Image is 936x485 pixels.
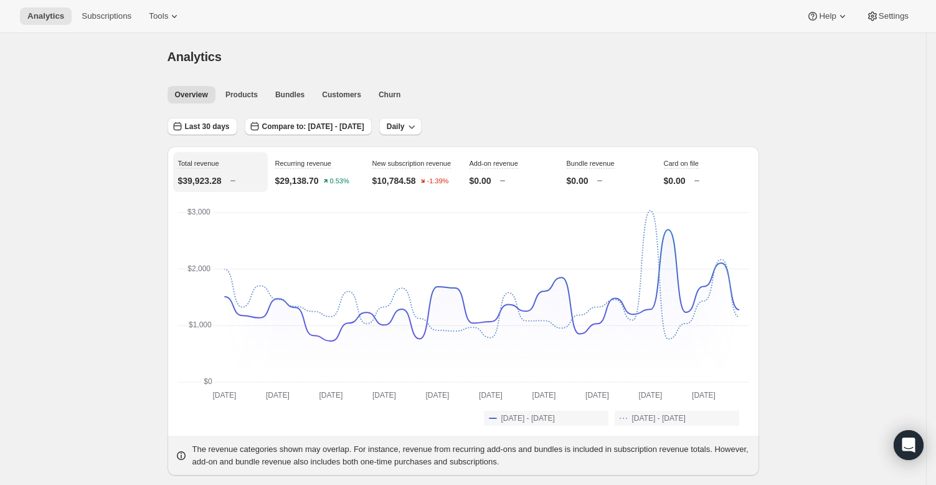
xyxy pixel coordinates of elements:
text: [DATE] [425,391,449,400]
button: Daily [379,118,422,135]
span: Compare to: [DATE] - [DATE] [262,122,364,132]
button: Last 30 days [168,118,237,135]
span: Analytics [168,50,222,64]
text: $1,000 [189,320,212,329]
span: New subscription revenue [372,160,451,167]
button: Analytics [20,7,72,25]
text: [DATE] [532,391,555,400]
p: $0.00 [470,175,491,187]
span: Overview [175,90,208,100]
span: Analytics [27,11,64,21]
span: Bundle revenue [567,160,615,167]
text: -1.39% [427,178,448,185]
p: $29,138.70 [275,175,319,187]
button: Settings [859,7,916,25]
text: [DATE] [479,391,503,400]
span: Last 30 days [185,122,230,132]
div: Open Intercom Messenger [894,430,924,460]
span: Settings [879,11,909,21]
span: Daily [387,122,405,132]
span: Add-on revenue [470,160,518,167]
text: $2,000 [187,264,210,273]
button: Subscriptions [74,7,139,25]
p: $0.00 [664,175,686,187]
text: [DATE] [585,391,609,400]
text: [DATE] [692,391,716,400]
button: [DATE] - [DATE] [484,411,608,426]
span: Products [225,90,258,100]
text: [DATE] [372,391,396,400]
span: Recurring revenue [275,160,332,167]
p: $39,923.28 [178,175,222,187]
button: [DATE] - [DATE] [615,411,739,426]
text: [DATE] [266,391,290,400]
text: $0 [204,377,212,386]
span: [DATE] - [DATE] [501,413,555,423]
span: Churn [379,90,400,100]
text: [DATE] [212,391,236,400]
span: Total revenue [178,160,219,167]
span: Bundles [275,90,305,100]
text: 0.53% [329,178,349,185]
span: Help [819,11,836,21]
p: The revenue categories shown may overlap. For instance, revenue from recurring add-ons and bundle... [192,443,752,468]
span: Card on file [664,160,699,167]
button: Compare to: [DATE] - [DATE] [245,118,372,135]
button: Help [799,7,856,25]
text: [DATE] [319,391,343,400]
span: [DATE] - [DATE] [632,413,686,423]
p: $10,784.58 [372,175,416,187]
text: [DATE] [638,391,662,400]
p: $0.00 [567,175,589,187]
span: Customers [322,90,361,100]
text: $3,000 [187,208,210,216]
span: Tools [149,11,168,21]
span: Subscriptions [82,11,131,21]
button: Tools [141,7,188,25]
